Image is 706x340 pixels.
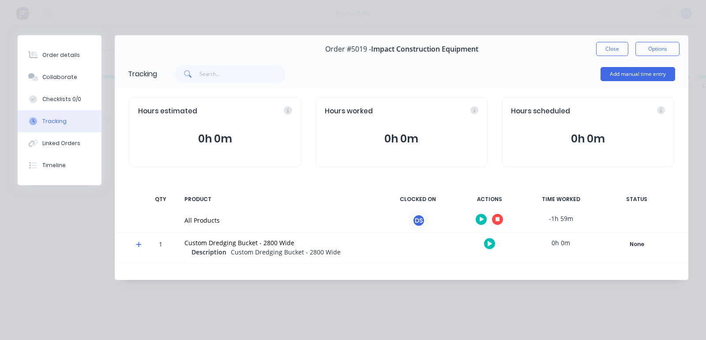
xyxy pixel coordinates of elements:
[601,67,675,81] button: Add manual time entry
[147,234,174,263] div: 1
[511,131,665,147] button: 0h 0m
[138,106,197,116] span: Hours estimated
[456,190,522,209] div: ACTIONS
[231,248,341,256] span: Custom Dredging Bucket - 2800 Wide
[528,233,594,253] div: 0h 0m
[599,190,674,209] div: STATUS
[528,209,594,228] div: -1h 59m
[128,69,157,79] div: Tracking
[184,216,374,225] div: All Products
[325,131,479,147] button: 0h 0m
[412,214,425,227] div: DS
[325,45,371,53] span: Order #5019 -
[184,238,374,247] div: Custom Dredging Bucket - 2800 Wide
[42,95,81,103] div: Checklists 0/0
[596,42,628,56] button: Close
[199,65,285,83] input: Search...
[147,190,174,209] div: QTY
[42,73,77,81] div: Collaborate
[179,190,379,209] div: PRODUCT
[18,132,101,154] button: Linked Orders
[42,139,80,147] div: Linked Orders
[18,66,101,88] button: Collaborate
[42,117,67,125] div: Tracking
[325,106,373,116] span: Hours worked
[42,51,80,59] div: Order details
[192,247,226,257] span: Description
[18,110,101,132] button: Tracking
[138,131,292,147] button: 0h 0m
[528,190,594,209] div: TIME WORKED
[18,88,101,110] button: Checklists 0/0
[42,161,66,169] div: Timeline
[605,238,669,250] button: None
[635,42,680,56] button: Options
[605,239,668,250] div: None
[385,190,451,209] div: CLOCKED ON
[371,45,478,53] span: Impact Construction Equipment
[18,44,101,66] button: Order details
[18,154,101,176] button: Timeline
[511,106,570,116] span: Hours scheduled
